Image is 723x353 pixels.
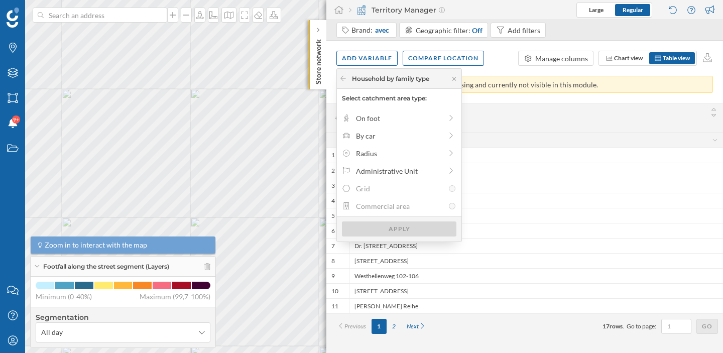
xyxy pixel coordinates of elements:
[623,322,624,330] span: .
[349,283,723,298] div: [STREET_ADDRESS]
[623,6,643,14] span: Regular
[43,262,169,271] span: Footfall along the street segment (Layers)
[356,183,444,194] div: Grid
[589,6,604,14] span: Large
[614,54,643,62] span: Chart view
[36,312,210,322] h4: Segmentation
[356,80,598,90] p: There are 17 locations still processing and currently not visible in this module.
[331,227,335,235] div: 6
[331,151,335,159] div: 1
[349,5,445,15] div: Territory Manager
[349,268,723,283] div: Westhellenweg 102-106
[349,208,723,223] div: [STREET_ADDRESS]
[449,185,455,192] input: Grid
[13,114,19,125] span: 9+
[349,193,723,208] div: [STREET_ADDRESS]
[313,35,323,84] p: Store network
[356,201,444,211] div: Commercial area
[331,287,338,295] div: 10
[663,54,690,62] span: Table view
[349,253,723,268] div: [STREET_ADDRESS]
[356,166,442,176] div: Administrative Unit
[41,327,63,337] span: All day
[7,8,19,28] img: Geoblink Logo
[416,26,470,35] span: Geographic filter:
[508,25,540,36] div: Add filters
[331,167,335,175] div: 2
[349,238,723,253] div: Dr. [STREET_ADDRESS]
[331,212,335,220] div: 5
[351,25,391,35] div: Brand:
[449,203,455,209] input: Commercial area
[331,113,344,123] span: #
[375,25,389,35] span: avec
[664,321,688,331] input: 1
[349,223,723,238] div: [STREET_ADDRESS]
[331,197,335,205] div: 4
[140,292,210,302] span: Maximum (99,7-100%)
[331,182,335,190] div: 3
[352,74,429,83] span: Household by family type
[36,292,92,302] span: Minimum (0-40%)
[627,322,656,331] span: Go to page:
[331,242,335,250] div: 7
[337,89,461,103] div: Select catchment area type:
[356,131,442,141] div: By car
[356,113,442,124] div: On foot
[349,178,723,193] div: [PERSON_NAME]-Allee 1 U-Bahn
[472,25,483,36] div: Off
[45,240,147,250] span: Zoom in to interact with the map
[356,5,367,15] img: territory-manager.svg
[356,148,442,159] div: Radius
[21,7,57,16] span: Support
[349,298,723,313] div: [PERSON_NAME] Reihe
[602,322,610,330] span: 17
[349,163,723,178] div: [PERSON_NAME] 2
[349,148,723,163] div: ZOB / Hansestraße (Beim Retteich 10)
[331,272,335,280] div: 9
[331,302,338,310] div: 11
[535,53,588,64] div: Manage columns
[610,322,623,330] span: rows
[331,257,335,265] div: 8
